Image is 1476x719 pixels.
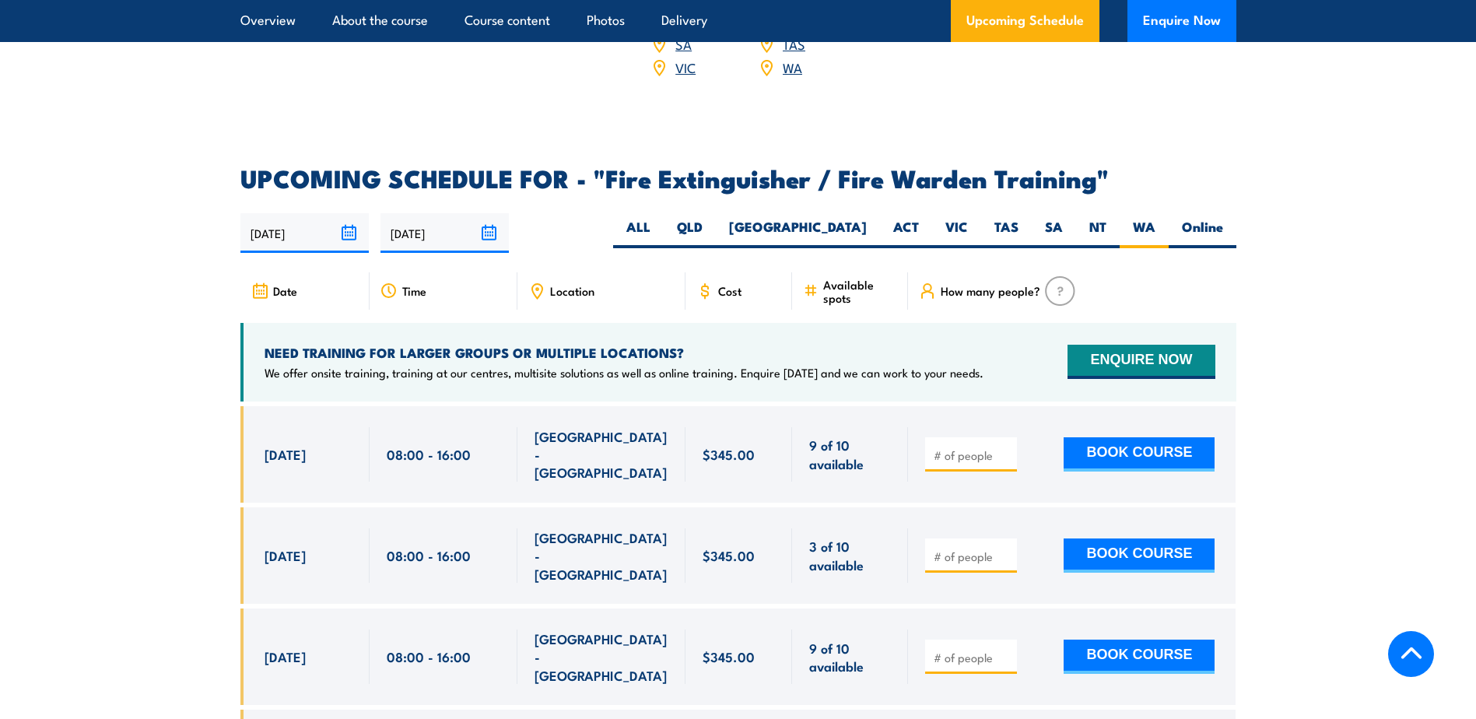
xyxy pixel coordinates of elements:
span: Cost [718,284,742,297]
label: [GEOGRAPHIC_DATA] [716,218,880,248]
input: # of people [934,447,1011,463]
label: QLD [664,218,716,248]
p: We offer onsite training, training at our centres, multisite solutions as well as online training... [265,365,983,381]
label: ACT [880,218,932,248]
label: NT [1076,218,1120,248]
label: Online [1169,218,1236,248]
a: SA [675,34,692,53]
button: BOOK COURSE [1064,538,1215,573]
span: 9 of 10 available [809,639,891,675]
button: ENQUIRE NOW [1068,345,1215,379]
span: Available spots [823,278,897,304]
span: 08:00 - 16:00 [387,546,471,564]
input: # of people [934,549,1011,564]
span: $345.00 [703,647,755,665]
span: Time [402,284,426,297]
span: [GEOGRAPHIC_DATA] - [GEOGRAPHIC_DATA] [535,630,668,684]
button: BOOK COURSE [1064,640,1215,674]
label: WA [1120,218,1169,248]
span: Date [273,284,297,297]
span: 9 of 10 available [809,436,891,472]
span: Location [550,284,594,297]
label: SA [1032,218,1076,248]
a: WA [783,58,802,76]
span: How many people? [941,284,1040,297]
label: ALL [613,218,664,248]
span: [GEOGRAPHIC_DATA] - [GEOGRAPHIC_DATA] [535,427,668,482]
span: 08:00 - 16:00 [387,647,471,665]
button: BOOK COURSE [1064,437,1215,472]
h2: UPCOMING SCHEDULE FOR - "Fire Extinguisher / Fire Warden Training" [240,167,1236,188]
span: $345.00 [703,445,755,463]
input: # of people [934,650,1011,665]
input: To date [380,213,509,253]
span: 3 of 10 available [809,537,891,573]
span: [DATE] [265,647,306,665]
span: [GEOGRAPHIC_DATA] - [GEOGRAPHIC_DATA] [535,528,668,583]
input: From date [240,213,369,253]
span: [DATE] [265,546,306,564]
a: TAS [783,34,805,53]
label: TAS [981,218,1032,248]
span: 08:00 - 16:00 [387,445,471,463]
a: VIC [675,58,696,76]
h4: NEED TRAINING FOR LARGER GROUPS OR MULTIPLE LOCATIONS? [265,344,983,361]
span: [DATE] [265,445,306,463]
label: VIC [932,218,981,248]
span: $345.00 [703,546,755,564]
